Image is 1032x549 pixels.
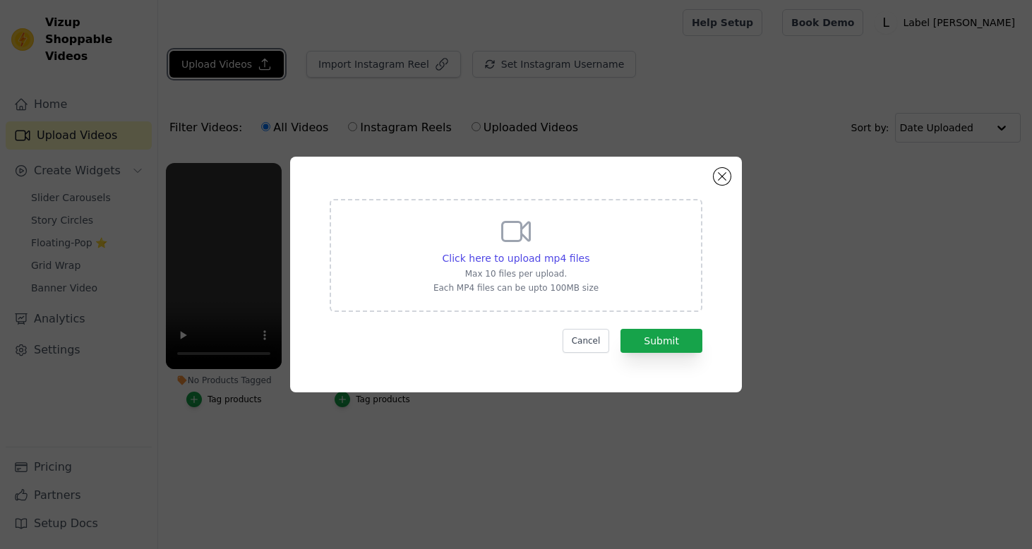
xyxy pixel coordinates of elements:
span: Click here to upload mp4 files [443,253,590,264]
button: Close modal [714,168,731,185]
button: Submit [620,329,702,353]
p: Max 10 files per upload. [433,268,599,279]
p: Each MP4 files can be upto 100MB size [433,282,599,294]
button: Cancel [563,329,610,353]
